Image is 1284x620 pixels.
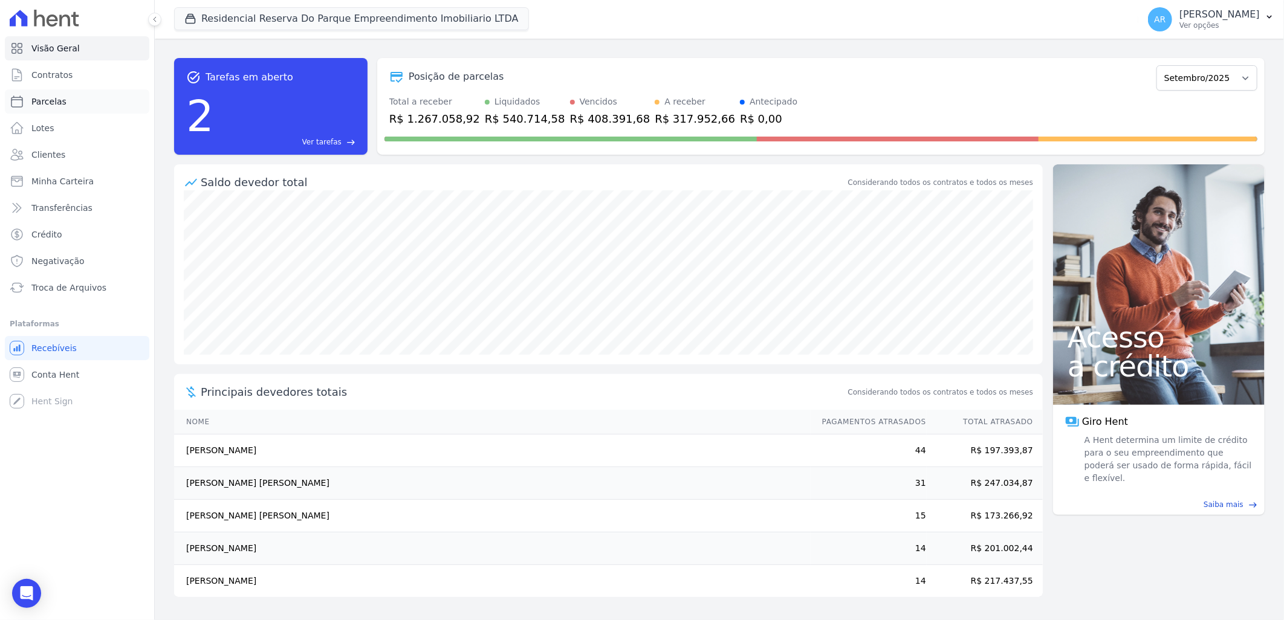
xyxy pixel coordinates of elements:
td: R$ 247.034,87 [927,467,1043,500]
a: Transferências [5,196,149,220]
td: 31 [811,467,927,500]
span: east [1248,500,1257,509]
span: A Hent determina um limite de crédito para o seu empreendimento que poderá ser usado de forma ráp... [1082,434,1253,485]
div: R$ 0,00 [740,111,797,127]
div: Posição de parcelas [409,69,504,84]
span: Transferências [31,202,92,214]
a: Parcelas [5,89,149,114]
a: Crédito [5,222,149,247]
a: Recebíveis [5,336,149,360]
div: Liquidados [494,95,540,108]
span: Giro Hent [1082,415,1128,429]
td: [PERSON_NAME] [PERSON_NAME] [174,467,811,500]
a: Clientes [5,143,149,167]
span: Acesso [1068,323,1250,352]
a: Conta Hent [5,363,149,387]
span: Lotes [31,122,54,134]
span: Minha Carteira [31,175,94,187]
div: Plataformas [10,317,144,331]
span: task_alt [186,70,201,85]
div: R$ 317.952,66 [655,111,735,127]
td: R$ 197.393,87 [927,434,1043,467]
span: a crédito [1068,352,1250,381]
a: Negativação [5,249,149,273]
a: Troca de Arquivos [5,276,149,300]
div: R$ 408.391,68 [570,111,650,127]
td: R$ 201.002,44 [927,532,1043,565]
div: Considerando todos os contratos e todos os meses [848,177,1033,188]
span: Tarefas em aberto [206,70,293,85]
td: 15 [811,500,927,532]
td: [PERSON_NAME] [PERSON_NAME] [174,500,811,532]
td: 14 [811,565,927,598]
span: east [346,138,355,147]
a: Contratos [5,63,149,87]
span: Troca de Arquivos [31,282,106,294]
td: R$ 217.437,55 [927,565,1043,598]
th: Pagamentos Atrasados [811,410,927,434]
div: A receber [664,95,705,108]
span: Negativação [31,255,85,267]
span: Ver tarefas [302,137,342,147]
div: R$ 1.267.058,92 [389,111,480,127]
a: Saiba mais east [1060,499,1257,510]
div: Open Intercom Messenger [12,579,41,608]
div: Total a receber [389,95,480,108]
span: Recebíveis [31,342,77,354]
div: 2 [186,85,214,147]
span: Parcelas [31,95,66,108]
div: Vencidos [580,95,617,108]
th: Total Atrasado [927,410,1043,434]
div: Antecipado [750,95,797,108]
button: Residencial Reserva Do Parque Empreendimento Imobiliario LTDA [174,7,529,30]
a: Lotes [5,116,149,140]
div: R$ 540.714,58 [485,111,565,127]
span: Contratos [31,69,73,81]
span: Conta Hent [31,369,79,381]
span: Principais devedores totais [201,384,846,400]
td: 44 [811,434,927,467]
th: Nome [174,410,811,434]
a: Minha Carteira [5,169,149,193]
a: Visão Geral [5,36,149,60]
span: Crédito [31,228,62,241]
td: [PERSON_NAME] [174,532,811,565]
span: Visão Geral [31,42,80,54]
p: Ver opções [1179,21,1260,30]
td: [PERSON_NAME] [174,434,811,467]
span: Considerando todos os contratos e todos os meses [848,387,1033,398]
div: Saldo devedor total [201,174,846,190]
span: Saiba mais [1204,499,1243,510]
span: Clientes [31,149,65,161]
td: [PERSON_NAME] [174,565,811,598]
td: 14 [811,532,927,565]
p: [PERSON_NAME] [1179,8,1260,21]
span: AR [1154,15,1166,24]
button: AR [PERSON_NAME] Ver opções [1138,2,1284,36]
td: R$ 173.266,92 [927,500,1043,532]
a: Ver tarefas east [219,137,355,147]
